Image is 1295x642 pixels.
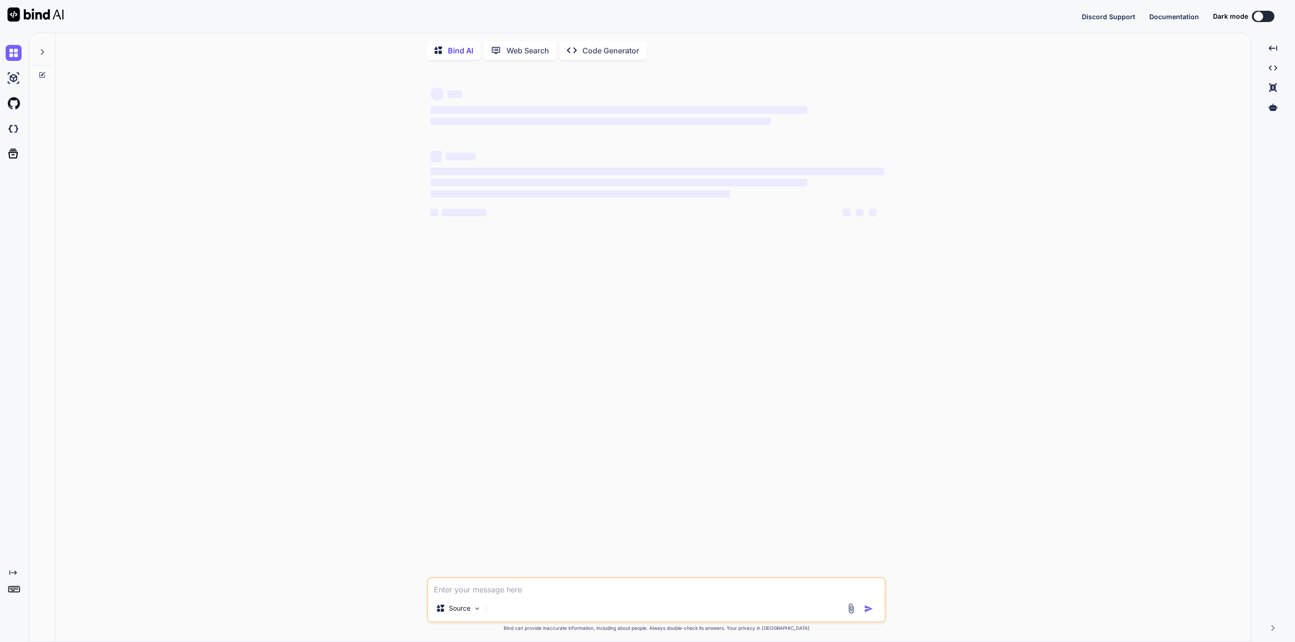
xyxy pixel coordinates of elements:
[846,603,856,614] img: attachment
[506,45,549,56] p: Web Search
[448,45,473,56] p: Bind AI
[6,121,22,137] img: darkCloudIdeIcon
[582,45,639,56] p: Code Generator
[431,179,807,186] span: ‌
[1213,12,1248,21] span: Dark mode
[431,118,771,125] span: ‌
[1149,12,1199,22] button: Documentation
[1149,13,1199,21] span: Documentation
[431,168,884,175] span: ‌
[446,153,476,160] span: ‌
[431,190,730,198] span: ‌
[431,106,807,114] span: ‌
[864,604,873,613] img: icon
[6,96,22,111] img: githubLight
[6,70,22,86] img: ai-studio
[843,209,850,216] span: ‌
[431,151,442,162] span: ‌
[856,209,863,216] span: ‌
[431,209,438,216] span: ‌
[7,7,64,22] img: Bind AI
[442,209,487,216] span: ‌
[1082,12,1135,22] button: Discord Support
[449,604,470,613] p: Source
[869,209,877,216] span: ‌
[1082,13,1135,21] span: Discord Support
[427,625,886,632] p: Bind can provide inaccurate information, including about people. Always double-check its answers....
[431,88,444,101] span: ‌
[447,90,462,98] span: ‌
[473,605,481,612] img: Pick Models
[6,45,22,61] img: chat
